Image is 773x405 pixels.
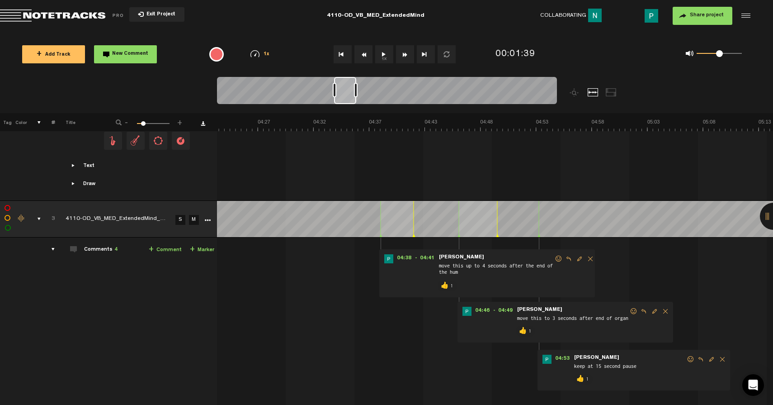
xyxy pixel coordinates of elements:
span: [PERSON_NAME] [573,355,620,361]
span: move this up to 4 seconds after the end of the hum [438,262,554,279]
span: Drag and drop a stamp [149,132,167,150]
span: + [37,51,42,58]
button: Go to beginning [334,45,352,63]
span: Reply to comment [638,308,649,314]
a: S [175,215,185,225]
td: comments, stamps & drawings [27,201,41,238]
img: ACg8ocK2_7AM7z2z6jSroFv8AAIBqvSsYiLxF7dFzk16-E4UVv09gA=s96-c [542,355,551,364]
div: comments, stamps & drawings [28,214,42,224]
th: # [41,113,55,131]
div: Text [83,162,94,170]
img: speedometer.svg [250,50,259,57]
span: Showcase text [70,162,77,169]
span: Add Track [37,52,71,57]
td: Click to change the order number 3 [41,201,55,238]
span: 1x [264,52,270,57]
img: ACg8ocK2_7AM7z2z6jSroFv8AAIBqvSsYiLxF7dFzk16-E4UVv09gA=s96-c [384,254,393,263]
div: Collaborating [540,9,605,23]
button: +Add Track [22,45,85,63]
div: Change the color of the waveform [15,214,28,223]
div: Click to edit the title [66,215,183,224]
a: Comment [149,245,182,255]
a: M [189,215,199,225]
button: Exit Project [129,7,184,22]
span: [PERSON_NAME] [438,254,485,261]
p: 👍 [518,326,528,337]
div: Click to change the order number [42,215,57,224]
span: - [123,119,130,124]
td: Change the color of the waveform [14,201,27,238]
span: Reply to comment [563,256,574,262]
img: ACg8ocK2_7AM7z2z6jSroFv8AAIBqvSsYiLxF7dFzk16-E4UVv09gA=s96-c [462,307,471,316]
span: Share project [690,13,724,18]
span: Edit comment [649,308,660,314]
p: 👍 [576,374,585,385]
span: 04:53 [551,355,573,364]
th: Color [14,113,27,131]
a: More [203,215,212,224]
span: move this to 3 seconds after end of organ [516,314,629,324]
span: + [176,119,184,124]
span: - 04:49 [493,307,516,316]
img: ACg8ocK2_7AM7z2z6jSroFv8AAIBqvSsYiLxF7dFzk16-E4UVv09gA=s96-c [645,9,658,23]
span: Drag and drop a stamp [172,132,190,150]
img: ACg8ocLu3IjZ0q4g3Sv-67rBggf13R-7caSq40_txJsJBEcwv2RmFg=s96-c [588,9,602,22]
span: Edit comment [706,356,717,362]
span: Drag and drop a stamp [127,132,145,150]
p: 1 [449,281,455,291]
button: Rewind [354,45,372,63]
button: Go to end [417,45,435,63]
button: 1x [375,45,393,63]
td: drawings [41,72,55,201]
div: 1x [237,50,283,58]
span: + [190,246,195,253]
span: + [149,246,154,253]
p: 👍 [440,281,449,291]
button: Fast Forward [396,45,414,63]
span: New Comment [112,52,148,57]
span: Edit comment [574,256,585,262]
th: Title [55,113,104,131]
span: Drag and drop a stamp [104,132,122,150]
a: Download comments [201,121,205,126]
span: Delete comment [585,256,596,262]
p: 1 [528,326,533,337]
button: New Comment [94,45,157,63]
div: Open Intercom Messenger [742,374,764,396]
span: Delete comment [717,356,728,362]
a: Marker [190,245,214,255]
button: Loop [438,45,456,63]
div: comments [42,245,57,254]
span: - 04:41 [415,254,438,263]
span: Showcase draw menu [70,180,77,187]
span: Exit Project [144,12,175,17]
div: {{ tooltip_message }} [209,47,224,62]
div: Draw [83,181,95,188]
span: Delete comment [660,308,671,314]
p: 1 [585,374,590,385]
button: Share project [673,7,732,25]
div: Comments [84,246,118,254]
span: 04:46 [471,307,493,316]
span: 4 [114,247,118,253]
span: 04:38 [393,254,415,263]
span: keep at 15 second pause [573,362,686,372]
div: 00:01:39 [495,48,535,61]
span: Reply to comment [695,356,706,362]
span: [PERSON_NAME] [516,307,563,313]
td: Click to edit the title 4110-OD_VB_MED_ExtendedMind_Mix_v3 [55,201,173,238]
